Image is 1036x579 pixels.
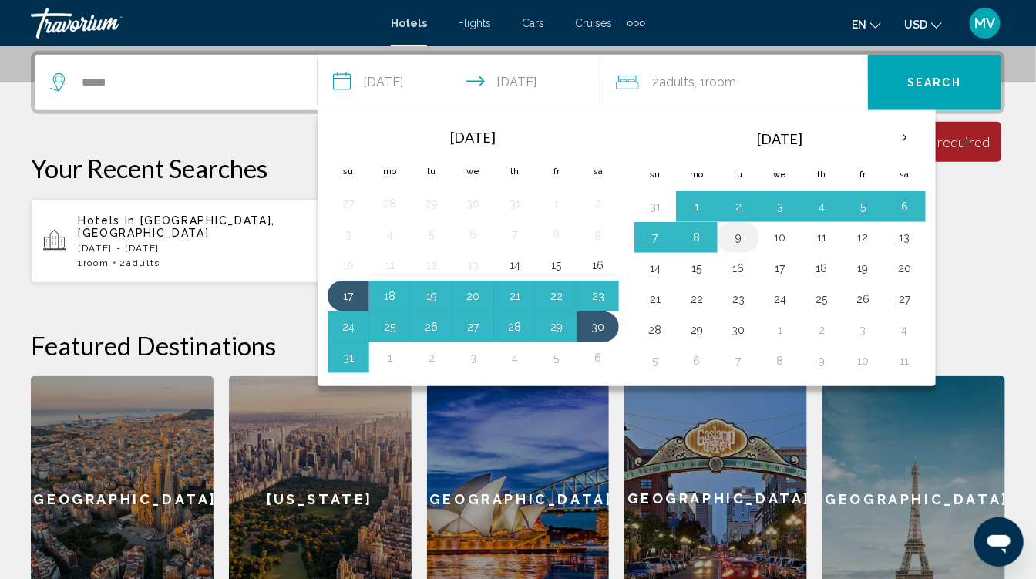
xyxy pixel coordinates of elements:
button: Day 2 [726,196,751,217]
button: Day 20 [893,258,917,279]
a: Cruises [575,17,612,29]
button: Day 27 [461,316,486,338]
button: Day 6 [893,196,917,217]
button: Day 1 [378,347,402,369]
button: Day 20 [461,285,486,307]
button: Hotels in [GEOGRAPHIC_DATA], [GEOGRAPHIC_DATA][DATE] - [DATE]1Room2Adults [31,199,345,284]
button: Day 11 [378,254,402,276]
button: Day 10 [336,254,361,276]
button: Day 31 [643,196,668,217]
button: Day 27 [336,193,361,214]
button: Day 31 [336,347,361,369]
p: Your Recent Searches [31,153,1005,183]
button: Day 6 [461,224,486,245]
button: Day 23 [586,285,610,307]
span: , 1 [695,72,737,93]
th: [DATE] [676,120,884,157]
button: Day 8 [768,350,792,372]
button: Day 3 [768,196,792,217]
button: Day 30 [726,319,751,341]
button: Day 30 [461,193,486,214]
span: Room [83,258,109,268]
button: Day 21 [503,285,527,307]
button: Day 17 [336,285,361,307]
button: Day 3 [851,319,876,341]
button: Day 15 [544,254,569,276]
button: Day 25 [378,316,402,338]
button: Day 10 [768,227,792,248]
button: Day 7 [503,224,527,245]
button: Day 26 [419,316,444,338]
button: Day 2 [419,347,444,369]
button: Day 5 [419,224,444,245]
span: Room [706,75,737,89]
button: Day 13 [893,227,917,248]
button: Day 5 [851,196,876,217]
button: Day 12 [851,227,876,248]
iframe: Bouton de lancement de la fenêtre de messagerie [974,517,1024,567]
button: Day 29 [419,193,444,214]
button: Day 9 [809,350,834,372]
button: Day 29 [684,319,709,341]
span: Adults [126,258,160,268]
span: 2 [119,258,160,268]
button: User Menu [965,7,1005,39]
button: Day 19 [851,258,876,279]
button: Check-in date: Aug 17, 2025 Check-out date: Aug 30, 2025 [318,55,600,110]
button: Day 23 [726,288,751,310]
h2: Featured Destinations [31,330,1005,361]
button: Day 2 [586,193,610,214]
button: Day 4 [893,319,917,341]
button: Day 18 [809,258,834,279]
button: Day 3 [461,347,486,369]
span: [GEOGRAPHIC_DATA], [GEOGRAPHIC_DATA] [78,214,275,239]
span: 2 [653,72,695,93]
button: Day 13 [461,254,486,276]
button: Day 10 [851,350,876,372]
button: Day 2 [809,319,834,341]
button: Day 22 [544,285,569,307]
button: Day 8 [544,224,569,245]
button: Day 28 [378,193,402,214]
button: Day 7 [643,227,668,248]
a: Travorium [31,8,375,39]
button: Day 11 [809,227,834,248]
button: Day 26 [851,288,876,310]
a: Flights [458,17,491,29]
button: Day 5 [544,347,569,369]
button: Day 17 [768,258,792,279]
button: Day 27 [893,288,917,310]
p: [DATE] - [DATE] [78,243,333,254]
button: Day 4 [378,224,402,245]
button: Day 3 [336,224,361,245]
span: Adults [660,75,695,89]
a: Cars [522,17,544,29]
span: 1 [78,258,109,268]
button: Day 6 [586,347,610,369]
button: Day 11 [893,350,917,372]
button: Day 25 [809,288,834,310]
div: Search widget [35,55,1001,110]
button: Next month [884,120,926,156]
button: Day 6 [684,350,709,372]
button: Day 9 [726,227,751,248]
span: Search [907,77,961,89]
button: Day 1 [768,319,792,341]
button: Day 14 [643,258,668,279]
button: Day 1 [544,193,569,214]
span: en [852,19,866,31]
a: Hotels [391,17,427,29]
button: Travelers: 2 adults, 0 children [600,55,868,110]
button: Search [868,55,1001,110]
button: Day 19 [419,285,444,307]
button: Day 7 [726,350,751,372]
button: Change currency [904,13,942,35]
button: Day 15 [684,258,709,279]
button: Day 24 [336,316,361,338]
button: Day 9 [586,224,610,245]
button: Day 29 [544,316,569,338]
